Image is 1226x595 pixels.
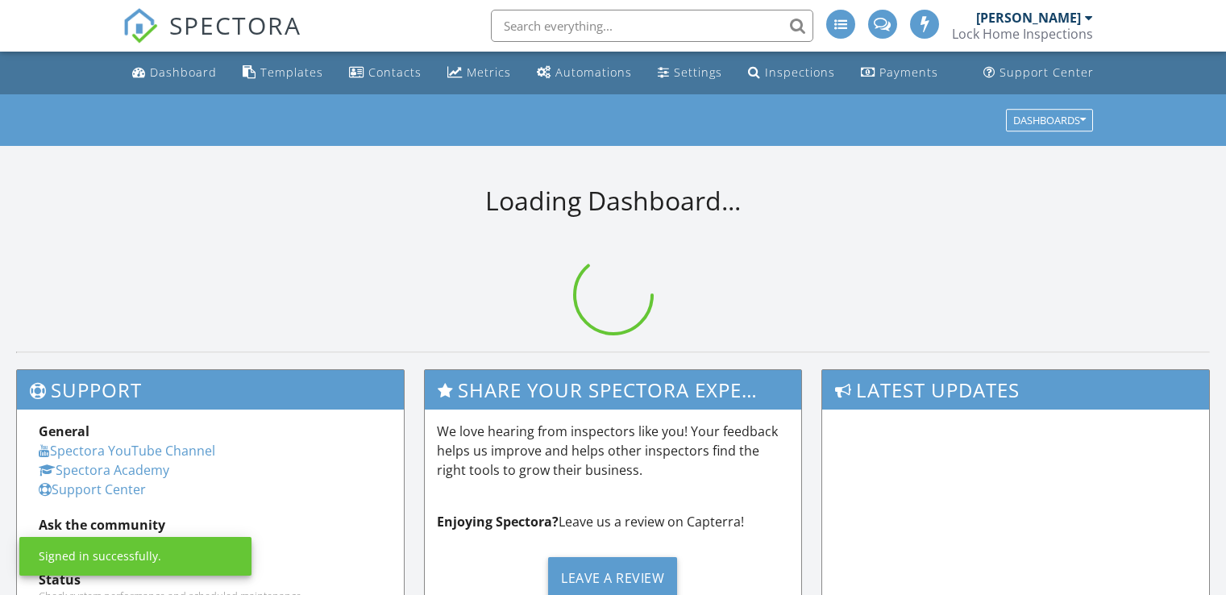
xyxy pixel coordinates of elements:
a: Automations (Advanced) [530,58,638,88]
a: Payments [854,58,945,88]
a: Inspections [742,58,842,88]
div: Payments [879,64,938,80]
h3: Latest Updates [822,370,1209,410]
div: Contacts [368,64,422,80]
p: We love hearing from inspectors like you! Your feedback helps us improve and helps other inspecto... [437,422,790,480]
strong: General [39,422,89,440]
a: Settings [651,58,729,88]
div: Status [39,570,382,589]
div: Automations [555,64,632,80]
p: Leave us a review on Capterra! [437,512,790,531]
span: SPECTORA [169,8,301,42]
h3: Share Your Spectora Experience [425,370,802,410]
div: Ask the community [39,515,382,535]
a: Spectora YouTube Channel [39,442,215,460]
a: Spectora HQ [39,535,116,553]
button: Dashboards [1006,109,1093,131]
a: Spectora Academy [39,461,169,479]
img: The Best Home Inspection Software - Spectora [123,8,158,44]
input: Search everything... [491,10,813,42]
div: Settings [674,64,722,80]
h3: Support [17,370,404,410]
a: Contacts [343,58,428,88]
a: Support Center [977,58,1100,88]
div: Dashboards [1013,114,1086,126]
a: SPECTORA [123,22,301,56]
a: Templates [236,58,330,88]
div: Signed in successfully. [39,548,161,564]
div: Inspections [765,64,835,80]
a: Support Center [39,481,146,498]
div: Lock Home Inspections [952,26,1093,42]
div: Dashboard [150,64,217,80]
div: [PERSON_NAME] [976,10,1081,26]
div: Support Center [1000,64,1094,80]
div: Metrics [467,64,511,80]
a: Dashboard [126,58,223,88]
a: Metrics [441,58,517,88]
div: Templates [260,64,323,80]
strong: Enjoying Spectora? [437,513,559,531]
